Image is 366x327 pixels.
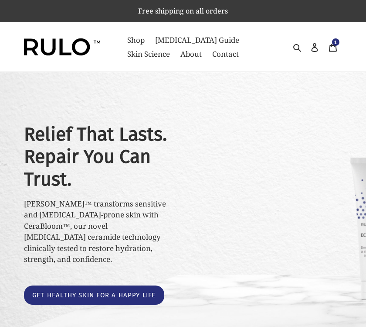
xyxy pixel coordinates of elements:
[1,1,365,21] p: Free shipping on all orders
[151,33,244,47] a: [MEDICAL_DATA] Guide
[123,47,174,61] a: Skin Science
[327,290,357,318] iframe: Gorgias live chat messenger
[212,49,239,59] span: Contact
[324,37,342,57] a: 1
[334,40,337,45] span: 1
[123,33,149,47] a: Shop
[127,35,145,45] span: Shop
[24,123,168,191] h2: Relief That Lasts. Repair You Can Trust.
[24,286,164,305] a: Get healthy skin for a happy life: Catalog
[24,38,100,56] img: Rulo™ Skin
[180,49,202,59] span: About
[208,47,243,61] a: Contact
[24,198,168,265] p: [PERSON_NAME]™ transforms sensitive and [MEDICAL_DATA]-prone skin with CeraBloom™, our novel [MED...
[176,47,206,61] a: About
[155,35,239,45] span: [MEDICAL_DATA] Guide
[127,49,170,59] span: Skin Science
